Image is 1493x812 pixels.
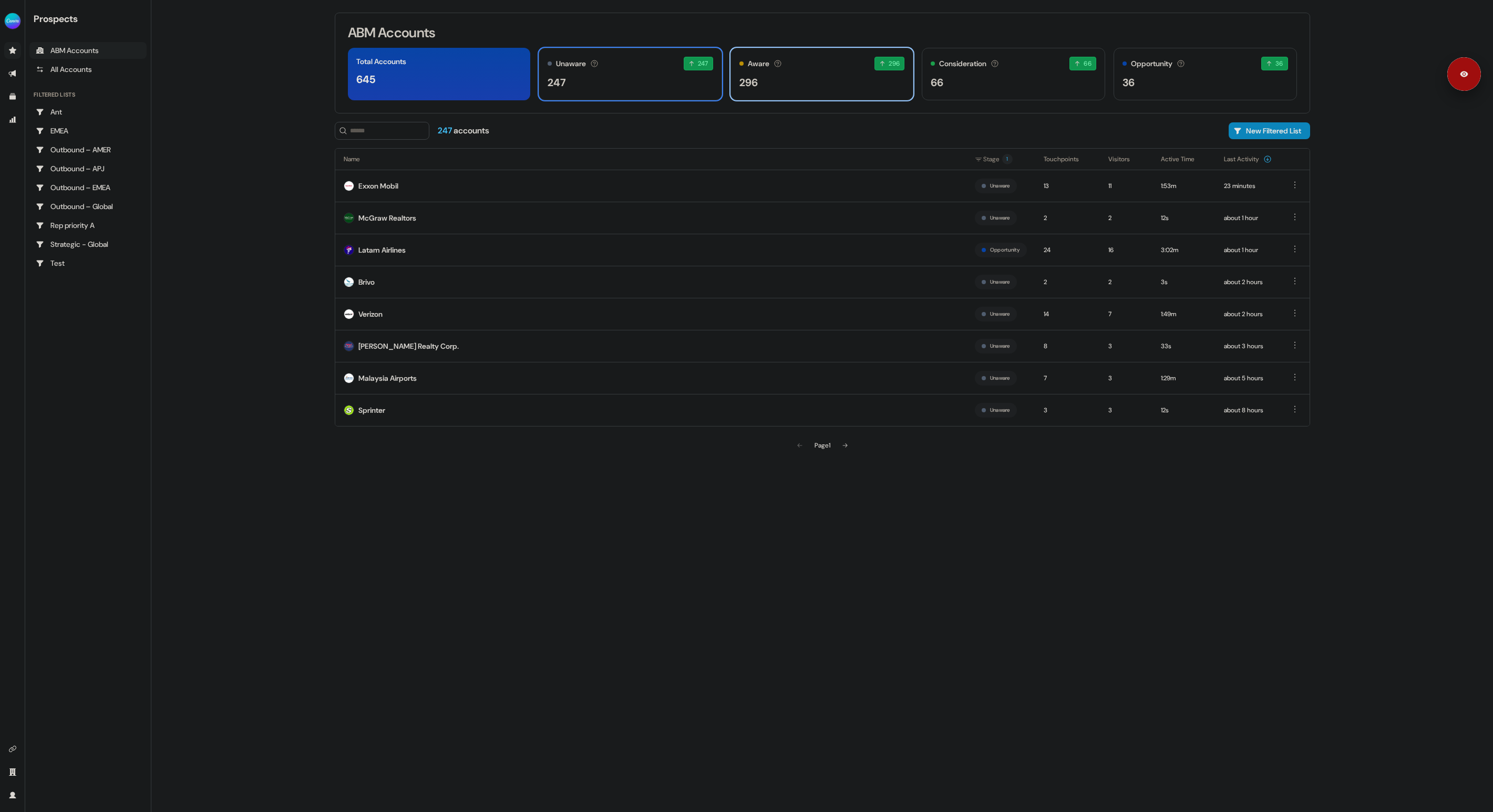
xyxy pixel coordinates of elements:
button: New Filtered List [1229,122,1310,139]
div: about 5 hours [1224,373,1272,383]
div: 247 [548,75,566,90]
div: 645 [356,71,375,87]
div: Outbound – Global [36,201,140,212]
div: Outbound – APJ [36,163,140,174]
div: about 2 hours [1224,309,1272,319]
div: Exxon Mobil [358,181,398,191]
a: Go to Test [29,255,147,272]
div: McGraw Realtors [358,213,416,223]
div: about 8 hours [1224,405,1272,415]
div: 33s [1161,341,1207,351]
a: All accounts [29,61,147,78]
div: Rep priority A [36,220,140,231]
h3: ABM Accounts [348,26,436,39]
div: 3 [1108,405,1144,415]
div: about 1 hour [1224,245,1272,255]
div: 14 [1044,309,1092,319]
div: Filtered lists [34,90,75,99]
button: Unaware [990,405,1010,415]
div: about 1 hour [1224,213,1272,223]
button: Unaware [990,309,1010,319]
a: Go to Ant [29,103,147,120]
div: ABM Accounts [36,45,140,56]
div: 1:53m [1161,181,1207,191]
button: Active Time [1161,150,1207,169]
div: Aware [748,58,769,69]
span: 247 [438,125,454,136]
a: Go to Strategic - Global [29,236,147,253]
a: Go to Rep priority A [29,217,147,234]
div: 3:02m [1161,245,1207,255]
div: 8 [1044,341,1092,351]
button: Opportunity [990,245,1020,255]
a: Go to attribution [4,111,21,128]
div: Opportunity [1131,58,1172,69]
div: Page 1 [815,440,830,451]
div: All Accounts [36,64,140,75]
a: Go to integrations [4,741,21,757]
div: Brivo [358,277,375,287]
a: Go to Outbound – APJ [29,160,147,177]
div: Outbound – EMEA [36,182,140,193]
div: 13 [1044,181,1092,191]
div: Outbound – AMER [36,144,140,155]
div: Unaware [556,58,586,69]
button: Last Activity [1224,150,1272,169]
div: Ant [36,107,140,117]
div: about 2 hours [1224,277,1272,287]
a: Go to EMEA [29,122,147,139]
div: 24 [1044,245,1092,255]
div: [PERSON_NAME] Realty Corp. [358,341,459,351]
div: 3 [1108,341,1144,351]
a: Go to outbound experience [4,65,21,82]
div: 7 [1044,373,1092,383]
button: Unaware [990,341,1010,351]
div: 12s [1161,213,1207,223]
a: Go to Outbound – Global [29,198,147,215]
button: Unaware [990,373,1010,383]
div: Stage [975,154,1027,164]
div: 2 [1108,213,1144,223]
a: ABM Accounts [29,42,147,59]
button: Unaware [990,277,1010,287]
div: 66 [931,75,943,90]
div: Latam Airlines [358,245,406,255]
div: 12s [1161,405,1207,415]
button: Unaware [990,213,1010,223]
span: 296 [889,58,900,69]
a: Go to Outbound – AMER [29,141,147,158]
div: EMEA [36,126,140,136]
div: 2 [1044,213,1092,223]
span: 66 [1084,58,1092,69]
div: 36 [1123,75,1135,90]
a: Go to profile [4,787,21,804]
button: Visitors [1108,150,1142,169]
div: 1:29m [1161,373,1207,383]
div: Test [36,258,140,268]
a: Go to team [4,764,21,780]
div: 7 [1108,309,1144,319]
button: Unaware [990,181,1010,191]
div: Total Accounts [356,56,406,67]
div: 3 [1108,373,1144,383]
a: Go to prospects [4,42,21,59]
button: Touchpoints [1044,150,1092,169]
div: 16 [1108,245,1144,255]
div: 11 [1108,181,1144,191]
div: 23 minutes [1224,181,1272,191]
div: 2 [1108,277,1144,287]
div: Consideration [939,58,986,69]
span: 247 [698,58,708,69]
div: Verizon [358,309,383,319]
a: Go to templates [4,88,21,105]
div: about 3 hours [1224,341,1272,351]
div: 2 [1044,277,1092,287]
div: Sprinter [358,405,385,415]
div: 296 [739,75,758,90]
div: Prospects [34,13,147,25]
span: 36 [1275,58,1283,69]
div: 1:49m [1161,309,1207,319]
th: Name [335,149,966,170]
span: 1 [1002,154,1013,164]
div: Strategic - Global [36,239,140,249]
